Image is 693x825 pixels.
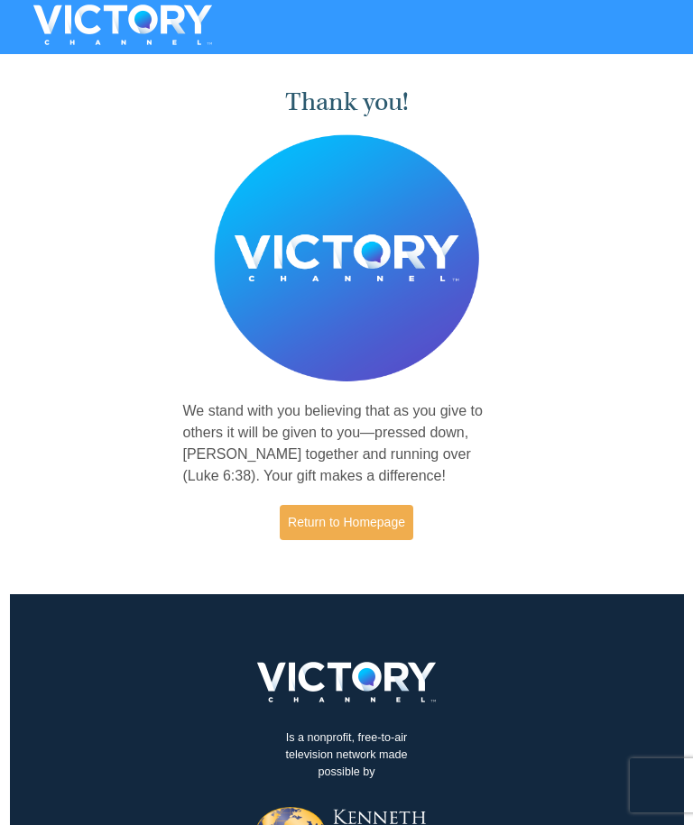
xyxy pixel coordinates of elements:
[214,134,480,382] img: Believer's Voice of Victory Network
[234,662,459,702] img: victory-logo.png
[183,400,511,487] p: We stand with you believing that as you give to others it will be given to you—pressed down, [PER...
[183,87,511,117] h1: Thank you!
[256,716,437,794] p: Is a nonprofit, free-to-air television network made possible by
[10,5,236,45] img: VICTORYTHON - VICTORY Channel
[280,505,413,540] a: Return to Homepage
